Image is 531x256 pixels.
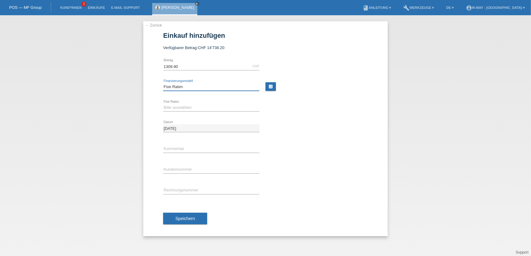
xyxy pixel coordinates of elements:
[252,64,259,68] div: CHF
[463,6,528,9] a: account_circlem-way - [GEOGRAPHIC_DATA] ▾
[516,250,529,254] a: Support
[108,6,143,9] a: E-Mail Support
[175,216,195,221] span: Speichern
[195,2,199,6] a: close
[360,6,394,9] a: bookAnleitung ▾
[163,45,368,50] div: Verfügbarer Betrag:
[82,2,86,7] span: 1
[163,32,368,39] h1: Einkauf hinzufügen
[443,6,457,9] a: DE ▾
[196,2,199,5] i: close
[265,82,276,91] a: calculate
[163,213,207,224] button: Speichern
[363,5,369,11] i: book
[198,45,224,50] span: CHF 14'738.20
[162,5,194,10] a: [PERSON_NAME]
[57,6,85,9] a: Kund*innen
[466,5,472,11] i: account_circle
[403,5,409,11] i: build
[85,6,108,9] a: Einkäufe
[400,6,437,9] a: buildWerkzeuge ▾
[268,84,273,89] i: calculate
[145,23,162,27] a: ← Zurück
[9,5,42,10] a: POS — MF Group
